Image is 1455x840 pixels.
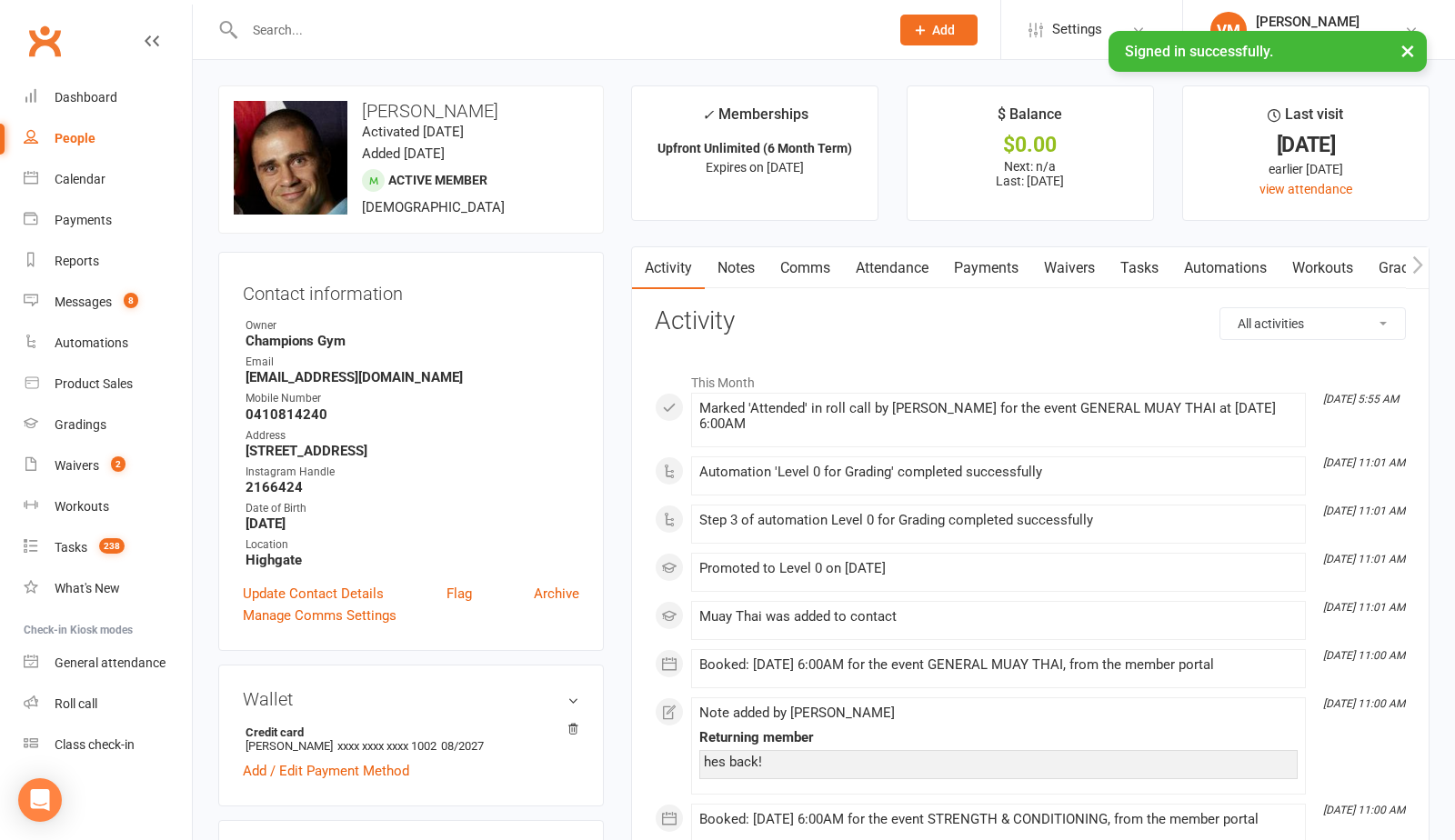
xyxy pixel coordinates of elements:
strong: Champions Gym [246,333,579,349]
div: Automation 'Level 0 for Grading' completed successfully [699,465,1298,480]
a: Add / Edit Payment Method [243,760,409,782]
a: People [24,118,192,159]
h3: Contact information [243,276,579,304]
span: Settings [1052,9,1102,50]
div: Instagram Handle [246,464,579,481]
div: $0.00 [924,135,1137,155]
span: Signed in successfully. [1125,43,1273,60]
a: Clubworx [22,18,67,64]
div: Last visit [1268,103,1343,135]
div: Tasks [55,540,87,555]
a: Comms [768,247,843,289]
div: Promoted to Level 0 on [DATE] [699,561,1298,576]
div: Messages [55,295,112,309]
span: 8 [124,293,138,308]
a: What's New [24,568,192,609]
div: Marked 'Attended' in roll call by [PERSON_NAME] for the event GENERAL MUAY THAI at [DATE] 6:00AM [699,401,1298,432]
a: Tasks 238 [24,527,192,568]
a: Automations [24,323,192,364]
a: Attendance [843,247,941,289]
a: Reports [24,241,192,282]
input: Search... [239,17,877,43]
a: Product Sales [24,364,192,405]
div: Note added by [PERSON_NAME] [699,705,1298,721]
a: Manage Comms Settings [243,605,396,626]
div: Reports [55,254,99,268]
a: Gradings [24,405,192,445]
a: Roll call [24,684,192,725]
a: Waivers [1031,247,1108,289]
a: Update Contact Details [243,583,384,605]
span: 08/2027 [441,739,484,753]
i: [DATE] 11:00 AM [1323,697,1405,710]
div: Roll call [55,696,97,711]
a: Workouts [24,486,192,527]
a: Class kiosk mode [24,725,192,765]
a: General attendance kiosk mode [24,643,192,684]
div: Returning member [699,730,1298,745]
strong: 2166424 [246,479,579,495]
span: 2 [111,456,125,472]
p: Next: n/a Last: [DATE] [924,159,1137,188]
div: VM [1210,12,1247,48]
h3: Activity [655,307,1406,335]
i: [DATE] 11:01 AM [1323,505,1405,517]
div: Dashboard [55,90,117,105]
a: Flag [447,583,472,605]
a: Activity [632,247,705,289]
div: People [55,131,95,145]
a: Archive [534,583,579,605]
i: ✓ [702,106,714,124]
button: Add [900,15,978,45]
div: Booked: [DATE] 6:00AM for the event STRENGTH & CONDITIONING, from the member portal [699,812,1298,827]
div: Owner [246,317,579,335]
div: Muay Thai was added to contact [699,609,1298,625]
div: Class check-in [55,737,135,752]
div: earlier [DATE] [1199,159,1412,179]
a: Dashboard [24,77,192,118]
div: Booked: [DATE] 6:00AM for the event GENERAL MUAY THAI, from the member portal [699,657,1298,673]
i: [DATE] 11:00 AM [1323,649,1405,662]
i: [DATE] 5:55 AM [1323,393,1399,405]
div: Automations [55,335,128,350]
span: Expires on [DATE] [706,160,804,175]
a: Workouts [1279,247,1366,289]
time: Added [DATE] [362,145,445,162]
i: [DATE] 11:00 AM [1323,804,1405,816]
h3: Wallet [243,689,579,709]
div: Date of Birth [246,500,579,517]
i: [DATE] 11:01 AM [1323,553,1405,565]
img: image1573001990.png [234,101,347,239]
a: Waivers 2 [24,445,192,486]
a: Messages 8 [24,282,192,323]
a: Tasks [1108,247,1171,289]
a: Payments [941,247,1031,289]
div: Step 3 of automation Level 0 for Grading completed successfully [699,513,1298,528]
strong: [DATE] [246,515,579,532]
div: Product Sales [55,376,133,391]
time: Activated [DATE] [362,124,464,140]
a: Payments [24,200,192,241]
div: Calendar [55,172,105,186]
div: hes back! [704,755,1293,770]
a: Notes [705,247,768,289]
strong: [EMAIL_ADDRESS][DOMAIN_NAME] [246,369,579,385]
strong: Upfront Unlimited (6 Month Term) [657,141,852,155]
div: Mobile Number [246,390,579,407]
div: Waivers [55,458,99,473]
a: view attendance [1259,182,1352,196]
a: Calendar [24,159,192,200]
strong: [STREET_ADDRESS] [246,443,579,459]
div: Gradings [55,417,106,432]
span: 238 [99,538,125,554]
h3: [PERSON_NAME] [234,101,588,121]
li: This Month [655,364,1406,393]
div: Open Intercom Messenger [18,778,62,822]
div: Champions Gym Highgate [1256,30,1404,46]
span: xxxx xxxx xxxx 1002 [337,739,436,753]
div: What's New [55,581,120,595]
span: Active member [388,173,487,187]
div: General attendance [55,655,166,670]
div: Address [246,427,579,445]
i: [DATE] 11:01 AM [1323,456,1405,469]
